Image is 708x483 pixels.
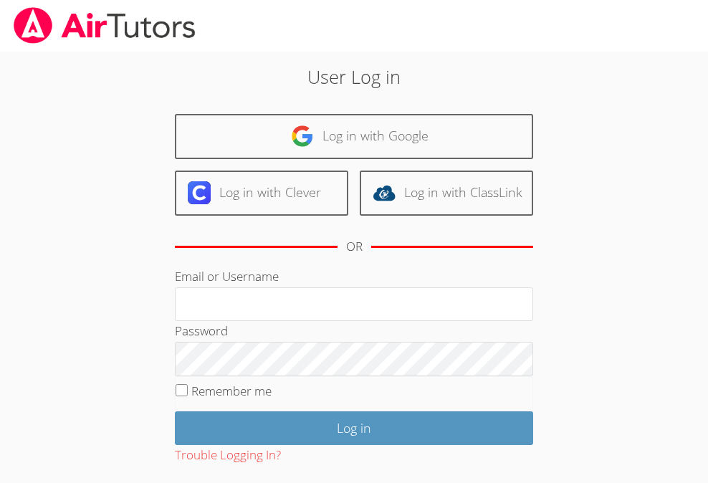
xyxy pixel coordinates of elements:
[175,171,348,216] a: Log in with Clever
[291,125,314,148] img: google-logo-50288ca7cdecda66e5e0955fdab243c47b7ad437acaf1139b6f446037453330a.svg
[373,181,396,204] img: classlink-logo-d6bb404cc1216ec64c9a2012d9dc4662098be43eaf13dc465df04b49fa7ab582.svg
[99,63,608,90] h2: User Log in
[175,114,533,159] a: Log in with Google
[346,236,363,257] div: OR
[175,322,228,339] label: Password
[175,411,533,445] input: Log in
[175,445,281,466] button: Trouble Logging In?
[191,383,272,399] label: Remember me
[175,268,279,284] label: Email or Username
[12,7,197,44] img: airtutors_banner-c4298cdbf04f3fff15de1276eac7730deb9818008684d7c2e4769d2f7ddbe033.png
[360,171,533,216] a: Log in with ClassLink
[188,181,211,204] img: clever-logo-6eab21bc6e7a338710f1a6ff85c0baf02591cd810cc4098c63d3a4b26e2feb20.svg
